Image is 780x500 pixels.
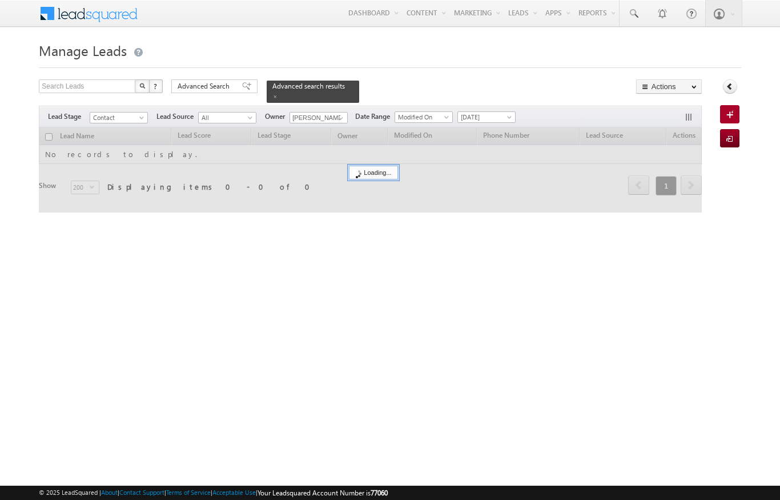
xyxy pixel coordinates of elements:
span: Advanced Search [178,81,233,91]
span: All [199,113,253,123]
span: Contact [90,113,144,123]
span: Advanced search results [272,82,345,90]
a: Show All Items [332,113,347,124]
button: Actions [636,79,702,94]
button: ? [149,79,163,93]
img: Search [139,83,145,89]
a: Acceptable Use [212,489,256,496]
a: Contact [90,112,148,123]
span: Lead Stage [48,111,90,122]
div: Loading... [349,166,397,179]
span: © 2025 LeadSquared | | | | | [39,487,388,498]
a: All [198,112,256,123]
span: ? [154,81,159,91]
a: [DATE] [457,111,516,123]
span: Manage Leads [39,41,127,59]
a: About [101,489,118,496]
a: Contact Support [119,489,164,496]
span: Date Range [355,111,395,122]
a: Modified On [395,111,453,123]
span: Modified On [395,112,449,122]
span: Lead Source [156,111,198,122]
a: Terms of Service [166,489,211,496]
span: Your Leadsquared Account Number is [258,489,388,497]
input: Type to Search [290,112,348,123]
span: Owner [265,111,290,122]
span: 77060 [371,489,388,497]
span: [DATE] [458,112,512,122]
